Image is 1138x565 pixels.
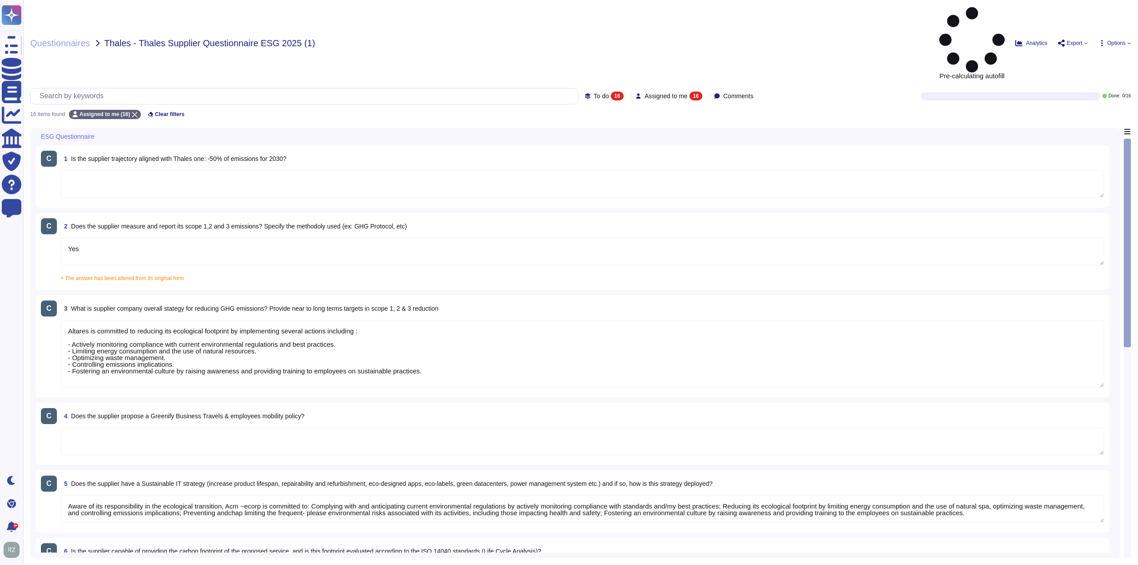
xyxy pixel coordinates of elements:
div: C [41,151,57,167]
div: 9+ [13,523,18,529]
span: Is the supplier capable of providing the carbon footprint of the proposed service, and is this fo... [71,548,541,555]
div: C [41,543,57,559]
span: 5 [60,481,68,487]
span: Does the supplier propose a Greenify Business Travels & employees mobility policy? [71,413,305,420]
div: C [41,408,57,424]
div: 16 items found [30,112,65,117]
span: Does the supplier measure and report its scope 1,2 and 3 emissions? Specify the methodoly used (e... [71,223,407,230]
span: Clear filters [155,112,184,117]
textarea: Yes [60,238,1104,265]
span: + The answer has been altered from its original form [60,275,184,281]
span: Done: [1109,94,1121,98]
span: Does the supplier have a Sustainable IT strategy (increase product lifespan, repairability and re... [71,480,713,487]
div: C [41,476,57,492]
span: 6 [60,548,68,554]
span: 1 [60,156,68,162]
span: Export [1067,40,1082,46]
div: C [41,218,57,234]
textarea: Altares is committed to reducing its ecological footprint by implementing several actions includi... [60,320,1104,388]
textarea: Aware of its responsibility in the ecological transition, Acm ~ecorp is committed to: Complying w... [60,495,1104,523]
div: 16 [611,92,624,100]
span: 3 [60,305,68,312]
span: 4 [60,413,68,419]
div: 16 [689,92,702,100]
span: Assigned to me [645,93,688,99]
button: user [2,540,26,560]
span: What is supplier company overall stategy for reducing GHG emissions? Provide near to long terms t... [71,305,438,312]
span: Comments [723,93,753,99]
span: Assigned to me (16) [80,112,130,117]
span: Analytics [1026,40,1047,46]
input: Search by keywords [35,88,578,104]
span: Pre-calculating autofill [939,7,1005,79]
span: Options [1107,40,1126,46]
span: To do [594,93,609,99]
div: C [41,301,57,317]
span: 2 [60,223,68,229]
img: user [4,542,20,558]
button: Analytics [1015,40,1047,47]
span: Thales - Thales Supplier Questionnaire ESG 2025 (1) [104,39,315,48]
span: Is the supplier trajectory aligned with Thales one: -50% of emissions for 2030? [71,155,287,162]
span: Questionnaires [30,39,90,48]
span: 0 / 16 [1122,94,1131,98]
span: ESG Questionnaire [41,133,95,140]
